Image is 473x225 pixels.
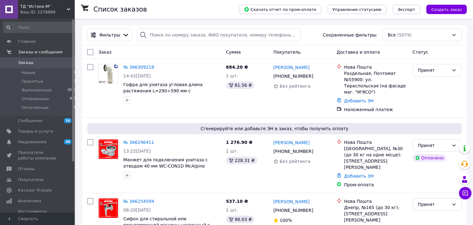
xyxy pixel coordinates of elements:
[226,208,238,213] span: 1 шт.
[328,5,386,14] button: Управление статусами
[99,198,118,218] img: Фото товару
[20,9,75,15] div: Ваш ID: 1278888
[98,198,118,218] a: Фото товару
[280,159,310,164] span: Без рейтинга
[344,174,374,179] a: Добавить ЭН
[18,166,35,172] span: Отзывы
[344,182,408,188] div: Пром-оплата
[393,5,420,14] button: Экспорт
[123,149,151,154] span: 13:22[DATE]
[273,149,313,154] span: [PHONE_NUMBER]
[18,209,58,220] span: Инструменты вебмастера и SEO
[20,4,67,9] span: ТД "Истоки М"
[226,65,248,70] span: 684.20 ₴
[323,32,377,38] span: Сохраненные фильтры:
[226,216,254,223] div: 96.03 ₴
[333,7,381,12] span: Управление статусами
[18,188,52,193] span: Каталог ProSale
[68,87,76,93] span: 4255
[18,150,58,161] span: Показатели работы компании
[123,65,154,70] a: № 366309219
[273,74,313,79] span: [PHONE_NUMBER]
[239,5,321,14] button: Скачать отчет по пром-оплате
[420,7,467,12] a: Создать заказ
[226,81,254,89] div: 81.56 ₴
[273,198,310,205] a: [PERSON_NAME]
[226,50,241,55] span: Сумма
[344,198,408,204] div: Нова Пошта
[74,70,76,76] span: 0
[226,149,238,154] span: 1 шт.
[397,32,412,37] span: (5079)
[273,50,301,55] span: Покупатель
[226,73,238,78] span: 1 шт.
[99,64,118,84] img: Фото товару
[226,199,248,204] span: 537.10 ₴
[3,22,77,33] input: Поиск
[344,204,408,223] div: Днепр, №165 (до 30 кг): [STREET_ADDRESS][PERSON_NAME]
[90,125,459,132] span: Сгенерируйте или добавьте ЭН в заказ, чтобы получить оплату
[22,70,35,76] span: Новые
[99,32,120,38] span: Фильтры
[418,201,449,208] div: Принят
[18,39,35,44] span: Главная
[273,139,310,146] a: [PERSON_NAME]
[344,106,408,113] div: Наложенный платеж
[459,187,471,199] button: Чат с покупателем
[413,154,446,162] div: Оплачено
[226,140,253,145] span: 1 276.90 ₴
[337,50,380,55] span: Доставка и оплата
[74,79,76,84] span: 5
[98,50,111,55] span: Заказ
[22,87,52,93] span: Выполненные
[418,67,449,74] div: Принят
[64,118,72,123] span: 16
[64,139,72,144] span: 38
[98,64,118,84] a: Фото товару
[344,145,408,170] div: [GEOGRAPHIC_DATA], №30 (до 30 кг на одне місце): [STREET_ADDRESS][PERSON_NAME]
[388,32,396,38] span: Все
[413,50,428,55] span: Статус
[226,157,257,164] div: 228.31 ₴
[18,177,44,183] span: Покупатели
[123,157,208,169] a: Манжет для подключения унитаза с отводом 40 мм WC-CON1D McAlpine
[273,64,310,71] a: [PERSON_NAME]
[123,140,154,145] a: № 366296411
[344,139,408,145] div: Нова Пошта
[123,199,154,204] a: № 366254594
[18,49,62,55] span: Заказы и сообщения
[123,208,151,213] span: 08:20[DATE]
[18,129,53,134] span: Товары и услуги
[70,96,76,102] span: 819
[431,7,462,12] span: Создать заказ
[99,139,118,159] img: Фото товару
[344,64,408,70] div: Нова Пошта
[273,208,313,213] span: [PHONE_NUMBER]
[18,198,41,204] span: Аналитика
[398,7,415,12] span: Экспорт
[426,5,467,14] button: Создать заказ
[18,139,46,145] span: Уведомления
[344,70,408,95] div: Раздельная, Почтомат №55900: ул. Тираспольская (на фасаде маг. "М'ЯСО")
[137,29,301,41] input: Поиск по номеру заказа, ФИО покупателя, номеру телефона, Email, номеру накладной
[93,6,147,13] h1: Список заказов
[244,7,316,12] span: Скачать отчет по пром-оплате
[418,142,449,149] div: Принят
[22,105,49,110] span: Оплаченные
[22,96,49,102] span: Отмененные
[123,82,203,106] a: Гофра для унитаза угловая длина растяжения L=290÷590 мм с уплотнителем GO-MAGIC LUX [DOMAIN_NAME]...
[18,60,33,66] span: Заказы
[123,73,151,78] span: 14:42[DATE]
[344,98,374,103] a: Добавить ЭН
[22,79,43,84] span: Принятые
[74,105,76,110] span: 0
[98,139,118,159] a: Фото товару
[18,118,42,124] span: Сообщения
[280,218,292,223] span: 100%
[280,84,310,89] span: Без рейтинга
